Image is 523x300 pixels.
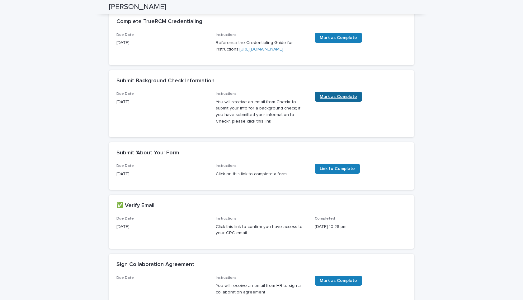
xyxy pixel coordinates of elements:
[320,36,357,40] span: Mark as Complete
[315,224,407,230] p: [DATE] 10:28 pm
[216,92,237,96] span: Instructions
[116,164,134,168] span: Due Date
[320,94,357,99] span: Mark as Complete
[116,202,154,209] h2: ✅ Verify Email
[116,40,208,46] p: [DATE]
[216,99,308,125] p: You will receive an email from Checkr to submit your info for a background check; if you have sub...
[239,47,283,51] a: [URL][DOMAIN_NAME]
[116,18,202,25] h2: Complete TrueRCM Credentialing
[216,40,308,53] p: Reference the Credentialing Guide for instructions:
[116,92,134,96] span: Due Date
[116,261,194,268] h2: Sign Collaboration Agreement
[216,171,308,177] p: Click on this link to complete a form
[116,99,208,105] p: [DATE]
[109,2,166,12] h2: [PERSON_NAME]
[216,217,237,220] span: Instructions
[116,276,134,280] span: Due Date
[216,224,308,237] p: Click this link to confirm you have access to your CRC email
[116,171,208,177] p: [DATE]
[116,283,208,289] p: -
[315,92,362,102] a: Mark as Complete
[116,33,134,37] span: Due Date
[116,78,214,85] h2: Submit Background Check Information
[116,224,208,230] p: [DATE]
[116,150,179,157] h2: Submit 'About You' Form
[216,276,237,280] span: Instructions
[116,217,134,220] span: Due Date
[315,276,362,286] a: Mark as Complete
[216,164,237,168] span: Instructions
[315,164,360,174] a: Link to Complete
[320,167,355,171] span: Link to Complete
[315,33,362,43] a: Mark as Complete
[216,33,237,37] span: Instructions
[216,283,308,296] p: You will receive an email from HR to sign a collaboration agreement
[320,278,357,283] span: Mark as Complete
[315,217,335,220] span: Completed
